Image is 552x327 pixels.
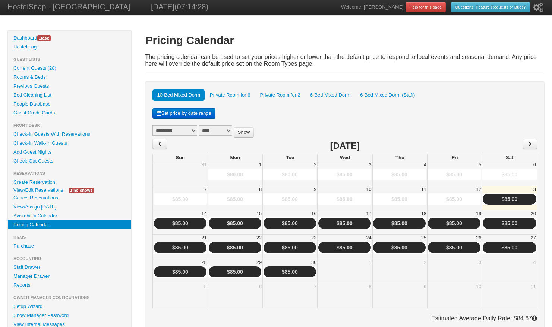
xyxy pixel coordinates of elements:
th: Thu [372,154,427,161]
div: $80.00 [209,169,261,180]
a: Setup Wizard [8,302,131,311]
div: 10 [475,283,482,290]
div: 1 [258,161,262,168]
div: 24 [365,235,372,241]
div: 12 [475,186,482,193]
a: $85.00 [227,245,243,251]
div: 2 [423,259,427,266]
a: $85.00 [227,220,243,226]
div: 2 [313,161,317,168]
div: 27 [530,235,537,241]
div: 19 [475,210,482,217]
a: $85.00 [337,220,353,226]
span: 1 no-shows [69,188,94,193]
a: 6-Bed Mixed Dorm [306,89,355,101]
a: Questions, Feature Requests or Bugs? [451,2,530,12]
i: Average only reflects prices shown on this page. It does not include guests previously booked at ... [532,315,537,321]
a: Pricing Calendar [8,220,131,229]
div: $85.00 [373,169,426,180]
div: $85.00 [428,169,480,180]
a: Set price by date range [152,108,215,119]
div: 21 [201,235,207,241]
li: Guest Lists [8,55,131,64]
a: $85.00 [337,245,353,251]
div: 9 [313,186,317,193]
li: Owner Manager Configurations [8,293,131,302]
a: $85.00 [446,220,462,226]
div: 13 [530,186,537,193]
li: Front Desk [8,121,131,130]
div: 3 [478,259,482,266]
div: 16 [310,210,317,217]
a: $85.00 [502,245,518,251]
div: 6 [533,161,537,168]
a: $85.00 [446,245,462,251]
th: Mon [208,154,262,161]
div: 8 [258,186,262,193]
div: 11 [530,283,537,290]
a: Previous Guests [8,82,131,91]
a: Reports [8,281,131,290]
div: 3 [368,161,372,168]
li: Reservations [8,169,131,178]
a: Check-In Walk-In Guests [8,139,131,148]
div: $85.00 [318,169,371,180]
div: 30 [310,259,317,266]
a: Show Manager Password [8,311,131,320]
div: 6 [258,283,262,290]
div: 4 [533,259,537,266]
div: Estimated Average Daily Rate: $84.67 [431,315,537,322]
div: 11 [420,186,427,193]
div: 20 [530,210,537,217]
a: Purchase [8,242,131,251]
a: $85.00 [227,269,243,275]
a: Staff Drawer [8,263,131,272]
a: People Database [8,100,131,109]
div: 28 [201,259,207,266]
div: 23 [310,235,317,241]
div: $85.00 [209,194,261,205]
a: Bed Cleaning List [8,91,131,100]
a: 1 no-shows [63,186,100,194]
th: Fri [427,154,482,161]
a: $85.00 [282,269,298,275]
div: 1 [368,259,372,266]
a: Availability Calendar [8,211,131,220]
span: (07:14:28) [174,3,208,11]
th: Sun [152,154,207,161]
a: Manager Drawer [8,272,131,281]
div: 14 [201,210,207,217]
a: $85.00 [172,220,188,226]
li: Items [8,233,131,242]
div: 5 [478,161,482,168]
div: $85.00 [373,194,426,205]
a: View/Edit Reservations [8,186,69,194]
h2: [DATE] [330,139,360,153]
a: $85.00 [172,269,188,275]
div: $85.00 [483,169,536,180]
div: 7 [313,283,317,290]
div: $85.00 [428,194,480,205]
a: Private Room for 6 [205,89,255,101]
div: 17 [365,210,372,217]
div: 29 [256,259,262,266]
div: 9 [423,283,427,290]
div: 8 [368,283,372,290]
a: Current Guests (28) [8,64,131,73]
a: $85.00 [391,245,407,251]
a: Hostel Log [8,43,131,51]
div: $85.00 [318,194,371,205]
span: 1 [39,36,41,40]
div: $85.00 [154,194,206,205]
div: 7 [204,186,208,193]
a: Cancel Reservations [8,194,131,202]
span: › [527,138,533,150]
span: ‹ [157,138,163,150]
a: Check-Out Guests [8,157,131,166]
div: 26 [475,235,482,241]
a: $85.00 [282,220,298,226]
div: 31 [201,161,207,168]
div: $85.00 [264,194,316,205]
div: 15 [256,210,262,217]
i: Setup Wizard [533,3,543,12]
